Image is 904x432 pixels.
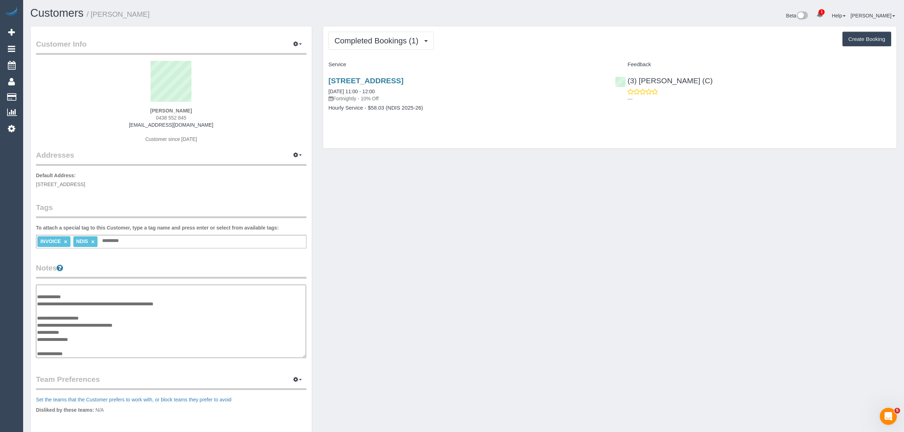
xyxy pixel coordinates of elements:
[36,263,306,279] legend: Notes
[329,95,605,102] p: Fortnightly - 10% Off
[36,374,306,390] legend: Team Preferences
[91,239,94,245] a: ×
[329,89,375,94] a: [DATE] 11:00 - 12:00
[129,122,213,128] a: [EMAIL_ADDRESS][DOMAIN_NAME]
[880,408,897,425] iframe: Intercom live chat
[329,77,404,85] a: [STREET_ADDRESS]
[894,408,900,413] span: 5
[36,181,85,187] span: [STREET_ADDRESS]
[329,105,605,111] h4: Hourly Service - $58.03 (NDIS 2025-26)
[64,239,67,245] a: ×
[819,9,825,15] span: 1
[36,172,76,179] label: Default Address:
[615,77,713,85] a: (3) [PERSON_NAME] (C)
[36,224,279,231] label: To attach a special tag to this Customer, type a tag name and press enter or select from availabl...
[145,136,197,142] span: Customer since [DATE]
[76,238,88,244] span: NDIS
[851,13,895,19] a: [PERSON_NAME]
[813,7,827,23] a: 1
[36,202,306,218] legend: Tags
[329,32,434,50] button: Completed Bookings (1)
[615,62,891,68] h4: Feedback
[36,39,306,55] legend: Customer Info
[30,7,84,19] a: Customers
[156,115,186,121] span: 0438 552 845
[150,108,192,114] strong: [PERSON_NAME]
[627,95,891,102] p: ---
[335,36,422,45] span: Completed Bookings (1)
[329,62,605,68] h4: Service
[4,7,19,17] img: Automaid Logo
[40,238,61,244] span: INVOICE
[36,406,94,413] label: Disliked by these teams:
[832,13,846,19] a: Help
[842,32,891,47] button: Create Booking
[796,11,808,21] img: New interface
[87,10,150,18] small: / [PERSON_NAME]
[786,13,808,19] a: Beta
[95,407,104,413] span: N/A
[36,397,231,402] a: Set the teams that the Customer prefers to work with, or block teams they prefer to avoid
